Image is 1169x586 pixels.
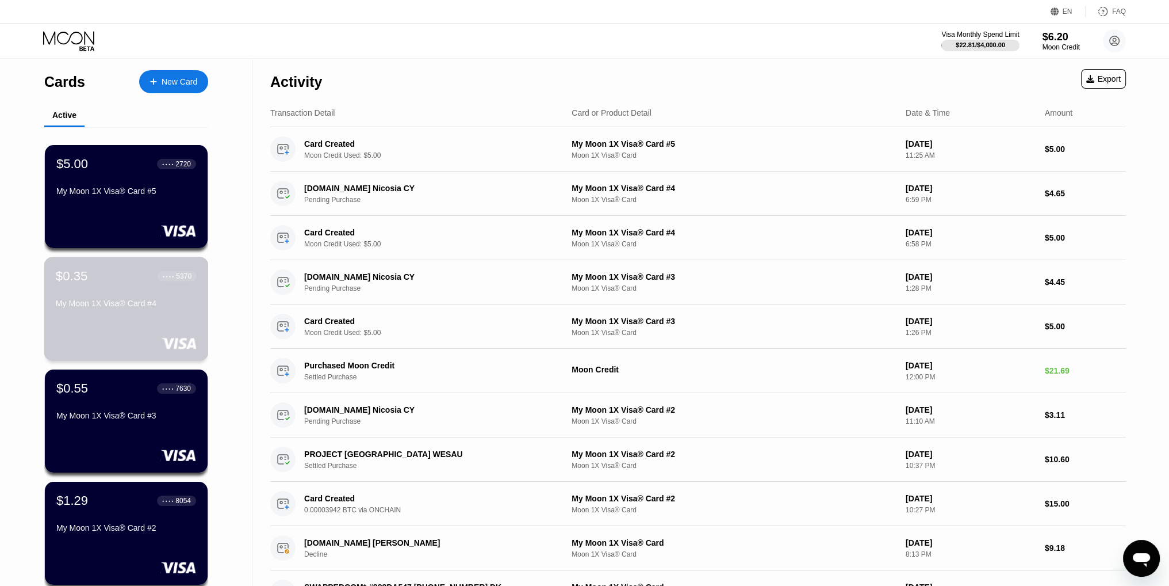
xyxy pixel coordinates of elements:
[56,268,88,283] div: $0.35
[270,127,1126,172] div: Card CreatedMoon Credit Used: $5.00My Moon 1X Visa® Card #5Moon 1X Visa® Card[DATE]11:25 AM$5.00
[1112,7,1126,16] div: FAQ
[270,260,1126,305] div: [DOMAIN_NAME] Nicosia CYPending PurchaseMy Moon 1X Visa® Card #3Moon 1X Visa® Card[DATE]1:28 PM$4.45
[572,550,896,558] div: Moon 1X Visa® Card
[906,329,1036,337] div: 1:26 PM
[1045,322,1126,331] div: $5.00
[572,538,896,547] div: My Moon 1X Visa® Card
[304,151,567,159] div: Moon Credit Used: $5.00
[270,437,1126,482] div: PROJECT [GEOGRAPHIC_DATA] WESAUSettled PurchaseMy Moon 1X Visa® Card #2Moon 1X Visa® Card[DATE]10...
[572,184,896,193] div: My Moon 1X Visa® Card #4
[304,550,567,558] div: Decline
[1045,410,1126,420] div: $3.11
[1045,108,1072,117] div: Amount
[1045,233,1126,242] div: $5.00
[56,187,196,196] div: My Moon 1X Visa® Card #5
[906,450,1036,459] div: [DATE]
[941,31,1019,39] div: Visa Monthly Spend Limit
[52,111,76,120] div: Active
[906,361,1036,370] div: [DATE]
[304,184,549,193] div: [DOMAIN_NAME] Nicosia CY
[1045,499,1126,508] div: $15.00
[56,411,196,420] div: My Moon 1X Visa® Card #3
[906,240,1036,248] div: 6:58 PM
[941,31,1019,51] div: Visa Monthly Spend Limit$22.81/$4,000.00
[304,417,567,425] div: Pending Purchase
[270,349,1126,393] div: Purchased Moon CreditSettled PurchaseMoon Credit[DATE]12:00 PM$21.69
[162,162,174,166] div: ● ● ● ●
[139,70,208,93] div: New Card
[45,257,208,360] div: $0.35● ● ● ●5370My Moon 1X Visa® Card #4
[1045,366,1126,375] div: $21.69
[270,526,1126,570] div: [DOMAIN_NAME] [PERSON_NAME]DeclineMy Moon 1X Visa® CardMoon 1X Visa® Card[DATE]8:13 PM$9.18
[304,240,567,248] div: Moon Credit Used: $5.00
[175,385,191,393] div: 7630
[1123,540,1160,577] iframe: Nút để khởi chạy cửa sổ nhắn tin
[304,506,567,514] div: 0.00003942 BTC via ONCHAIN
[906,284,1036,292] div: 1:28 PM
[270,305,1126,349] div: Card CreatedMoon Credit Used: $5.00My Moon 1X Visa® Card #3Moon 1X Visa® Card[DATE]1:26 PM$5.00
[270,393,1126,437] div: [DOMAIN_NAME] Nicosia CYPending PurchaseMy Moon 1X Visa® Card #2Moon 1X Visa® Card[DATE]11:10 AM$...
[56,299,197,308] div: My Moon 1X Visa® Card #4
[1081,69,1126,89] div: Export
[1045,455,1126,464] div: $10.60
[906,373,1036,381] div: 12:00 PM
[906,196,1036,204] div: 6:59 PM
[572,272,896,281] div: My Moon 1X Visa® Card #3
[572,284,896,292] div: Moon 1X Visa® Card
[572,139,896,149] div: My Moon 1X Visa® Card #5
[906,506,1036,514] div: 10:27 PM
[304,538,549,547] div: [DOMAIN_NAME] [PERSON_NAME]
[44,74,85,90] div: Cards
[906,405,1036,414] div: [DATE]
[906,538,1036,547] div: [DATE]
[176,272,191,280] div: 5370
[906,151,1036,159] div: 11:25 AM
[906,228,1036,237] div: [DATE]
[270,482,1126,526] div: Card Created0.00003942 BTC via ONCHAINMy Moon 1X Visa® Card #2Moon 1X Visa® Card[DATE]10:27 PM$15.00
[1086,6,1126,17] div: FAQ
[572,494,896,503] div: My Moon 1X Visa® Card #2
[906,550,1036,558] div: 8:13 PM
[1042,31,1080,51] div: $6.20Moon Credit
[572,240,896,248] div: Moon 1X Visa® Card
[1042,43,1080,51] div: Moon Credit
[45,370,208,473] div: $0.55● ● ● ●7630My Moon 1X Visa® Card #3
[304,329,567,337] div: Moon Credit Used: $5.00
[304,494,549,503] div: Card Created
[906,417,1036,425] div: 11:10 AM
[56,157,88,172] div: $5.00
[163,274,174,277] div: ● ● ● ●
[906,462,1036,470] div: 10:37 PM
[175,497,191,505] div: 8054
[270,172,1126,216] div: [DOMAIN_NAME] Nicosia CYPending PurchaseMy Moon 1X Visa® Card #4Moon 1X Visa® Card[DATE]6:59 PM$4.65
[906,272,1036,281] div: [DATE]
[270,108,335,117] div: Transaction Detail
[572,151,896,159] div: Moon 1X Visa® Card
[572,506,896,514] div: Moon 1X Visa® Card
[175,160,191,168] div: 2720
[572,329,896,337] div: Moon 1X Visa® Card
[162,387,174,390] div: ● ● ● ●
[56,493,88,508] div: $1.29
[906,317,1036,326] div: [DATE]
[45,145,208,248] div: $5.00● ● ● ●2720My Moon 1X Visa® Card #5
[572,365,896,374] div: Moon Credit
[906,494,1036,503] div: [DATE]
[304,284,567,292] div: Pending Purchase
[572,196,896,204] div: Moon 1X Visa® Card
[572,317,896,326] div: My Moon 1X Visa® Card #3
[1045,189,1126,198] div: $4.65
[956,41,1005,48] div: $22.81 / $4,000.00
[572,417,896,425] div: Moon 1X Visa® Card
[304,317,549,326] div: Card Created
[304,139,549,149] div: Card Created
[1045,144,1126,154] div: $5.00
[56,381,88,396] div: $0.55
[304,228,549,237] div: Card Created
[906,108,950,117] div: Date & Time
[1042,31,1080,43] div: $6.20
[1045,277,1126,287] div: $4.45
[1045,543,1126,553] div: $9.18
[906,139,1036,149] div: [DATE]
